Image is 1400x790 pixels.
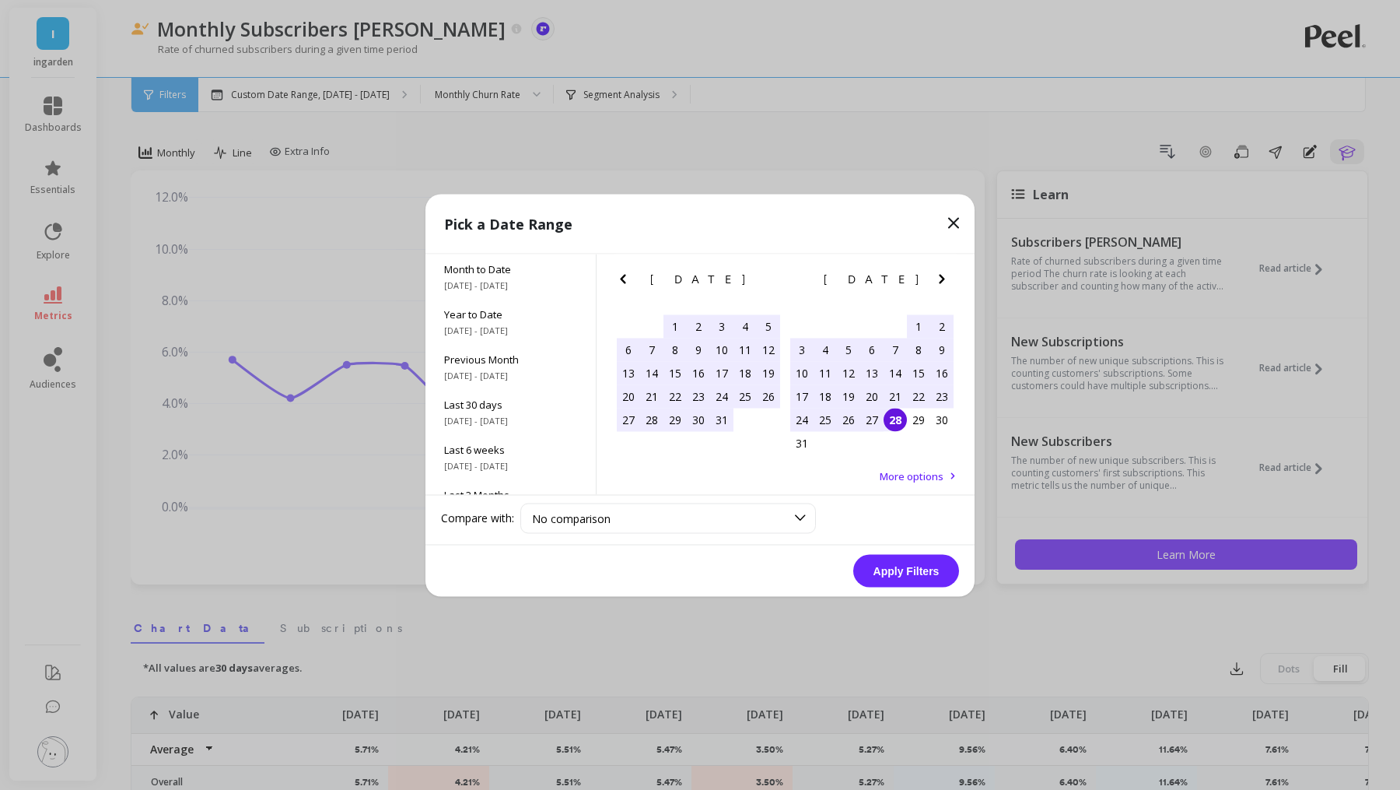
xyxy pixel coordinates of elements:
[710,408,733,431] div: Choose Thursday, July 31st, 2025
[663,314,687,338] div: Choose Tuesday, July 1st, 2025
[790,431,814,455] div: Choose Sunday, August 31st, 2025
[640,338,663,361] div: Choose Monday, July 7th, 2025
[444,397,577,411] span: Last 30 days
[617,338,640,361] div: Choose Sunday, July 6th, 2025
[884,361,907,384] div: Choose Thursday, August 14th, 2025
[444,459,577,472] span: [DATE] - [DATE]
[907,338,930,361] div: Choose Friday, August 8th, 2025
[930,384,954,408] div: Choose Saturday, August 23rd, 2025
[733,338,757,361] div: Choose Friday, July 11th, 2025
[930,314,954,338] div: Choose Saturday, August 2nd, 2025
[837,384,860,408] div: Choose Tuesday, August 19th, 2025
[532,511,611,525] span: No comparison
[733,361,757,384] div: Choose Friday, July 18th, 2025
[814,338,837,361] div: Choose Monday, August 4th, 2025
[710,338,733,361] div: Choose Thursday, July 10th, 2025
[790,408,814,431] div: Choose Sunday, August 24th, 2025
[617,408,640,431] div: Choose Sunday, July 27th, 2025
[930,361,954,384] div: Choose Saturday, August 16th, 2025
[663,338,687,361] div: Choose Tuesday, July 8th, 2025
[687,361,710,384] div: Choose Wednesday, July 16th, 2025
[880,469,943,483] span: More options
[824,272,921,285] span: [DATE]
[640,384,663,408] div: Choose Monday, July 21st, 2025
[790,338,814,361] div: Choose Sunday, August 3rd, 2025
[933,269,957,294] button: Next Month
[930,338,954,361] div: Choose Saturday, August 9th, 2025
[884,338,907,361] div: Choose Thursday, August 7th, 2025
[687,408,710,431] div: Choose Wednesday, July 30th, 2025
[614,269,639,294] button: Previous Month
[444,414,577,427] span: [DATE] - [DATE]
[663,384,687,408] div: Choose Tuesday, July 22nd, 2025
[733,384,757,408] div: Choose Friday, July 25th, 2025
[710,361,733,384] div: Choose Thursday, July 17th, 2025
[907,314,930,338] div: Choose Friday, August 1st, 2025
[617,361,640,384] div: Choose Sunday, July 13th, 2025
[444,352,577,366] span: Previous Month
[837,408,860,431] div: Choose Tuesday, August 26th, 2025
[444,262,577,276] span: Month to Date
[790,384,814,408] div: Choose Sunday, August 17th, 2025
[710,384,733,408] div: Choose Thursday, July 24th, 2025
[759,269,784,294] button: Next Month
[860,338,884,361] div: Choose Wednesday, August 6th, 2025
[687,338,710,361] div: Choose Wednesday, July 9th, 2025
[790,361,814,384] div: Choose Sunday, August 10th, 2025
[733,314,757,338] div: Choose Friday, July 4th, 2025
[640,361,663,384] div: Choose Monday, July 14th, 2025
[444,369,577,381] span: [DATE] - [DATE]
[444,279,577,291] span: [DATE] - [DATE]
[837,338,860,361] div: Choose Tuesday, August 5th, 2025
[617,314,780,431] div: month 2025-07
[444,324,577,336] span: [DATE] - [DATE]
[907,408,930,431] div: Choose Friday, August 29th, 2025
[617,384,640,408] div: Choose Sunday, July 20th, 2025
[860,361,884,384] div: Choose Wednesday, August 13th, 2025
[930,408,954,431] div: Choose Saturday, August 30th, 2025
[444,307,577,321] span: Year to Date
[814,361,837,384] div: Choose Monday, August 11th, 2025
[441,511,514,526] label: Compare with:
[757,314,780,338] div: Choose Saturday, July 5th, 2025
[757,338,780,361] div: Choose Saturday, July 12th, 2025
[884,384,907,408] div: Choose Thursday, August 21st, 2025
[853,554,959,587] button: Apply Filters
[790,314,954,455] div: month 2025-08
[687,384,710,408] div: Choose Wednesday, July 23rd, 2025
[687,314,710,338] div: Choose Wednesday, July 2nd, 2025
[884,408,907,431] div: Choose Thursday, August 28th, 2025
[814,408,837,431] div: Choose Monday, August 25th, 2025
[710,314,733,338] div: Choose Thursday, July 3rd, 2025
[787,269,812,294] button: Previous Month
[640,408,663,431] div: Choose Monday, July 28th, 2025
[907,384,930,408] div: Choose Friday, August 22nd, 2025
[860,408,884,431] div: Choose Wednesday, August 27th, 2025
[814,384,837,408] div: Choose Monday, August 18th, 2025
[650,272,747,285] span: [DATE]
[837,361,860,384] div: Choose Tuesday, August 12th, 2025
[663,361,687,384] div: Choose Tuesday, July 15th, 2025
[860,384,884,408] div: Choose Wednesday, August 20th, 2025
[444,442,577,456] span: Last 6 weeks
[757,384,780,408] div: Choose Saturday, July 26th, 2025
[444,212,572,234] p: Pick a Date Range
[907,361,930,384] div: Choose Friday, August 15th, 2025
[663,408,687,431] div: Choose Tuesday, July 29th, 2025
[444,487,577,501] span: Last 3 Months
[757,361,780,384] div: Choose Saturday, July 19th, 2025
